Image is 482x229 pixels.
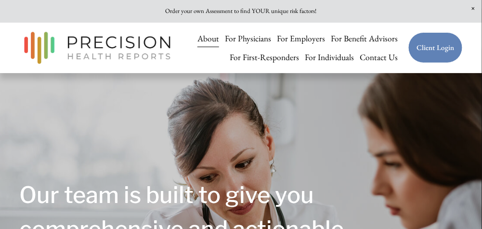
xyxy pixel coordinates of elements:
[331,29,398,48] a: For Benefit Advisors
[305,48,354,66] a: For Individuals
[434,183,482,229] iframe: Chat Widget
[360,48,398,66] a: Contact Us
[197,29,219,48] a: About
[225,29,271,48] a: For Physicians
[277,29,325,48] a: For Employers
[408,32,463,63] a: Client Login
[19,27,175,68] img: Precision Health Reports
[230,48,299,66] a: For First-Responders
